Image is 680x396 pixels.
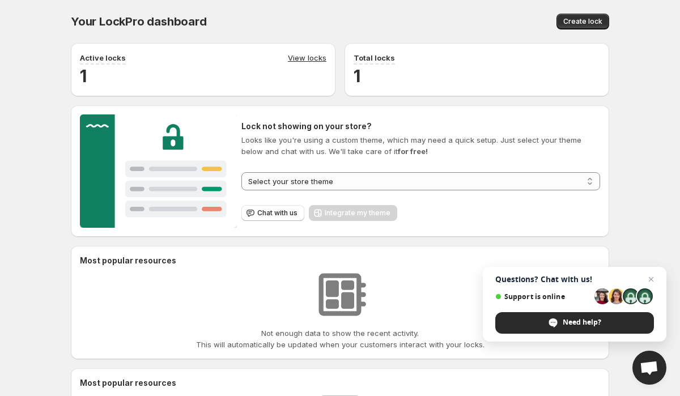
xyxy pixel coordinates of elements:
h2: 1 [80,65,326,87]
span: Create lock [563,17,602,26]
span: Need help? [563,317,601,327]
a: Open chat [632,351,666,385]
h2: Most popular resources [80,377,600,389]
h2: Most popular resources [80,255,600,266]
span: Need help? [495,312,654,334]
img: No resources found [312,266,368,323]
p: Total locks [354,52,395,63]
button: Chat with us [241,205,304,221]
h2: 1 [354,65,600,87]
span: Your LockPro dashboard [71,15,207,28]
h2: Lock not showing on your store? [241,121,600,132]
button: Create lock [556,14,609,29]
span: Questions? Chat with us! [495,275,654,284]
strong: for free! [398,147,428,156]
img: Customer support [80,114,237,228]
span: Support is online [495,292,590,301]
span: Chat with us [257,208,297,218]
a: View locks [288,52,326,65]
p: Looks like you're using a custom theme, which may need a quick setup. Just select your theme belo... [241,134,600,157]
p: Active locks [80,52,126,63]
p: Not enough data to show the recent activity. This will automatically be updated when your custome... [196,327,484,350]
